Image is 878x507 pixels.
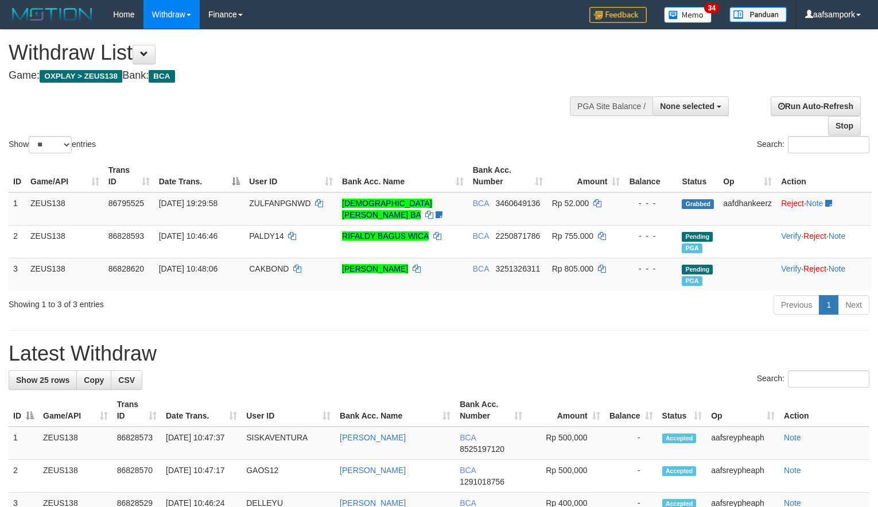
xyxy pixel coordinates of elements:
[16,376,69,385] span: Show 25 rows
[682,232,713,242] span: Pending
[9,460,38,493] td: 2
[9,136,96,153] label: Show entries
[776,225,872,258] td: · ·
[495,231,540,241] span: Copy 2250871786 to clipboard
[26,258,104,291] td: ZEUS138
[682,243,702,253] span: Marked by aafnoeunsreypich
[776,258,872,291] td: · ·
[629,198,673,209] div: - - -
[29,136,72,153] select: Showentries
[781,264,801,273] a: Verify
[340,433,406,442] a: [PERSON_NAME]
[9,294,358,310] div: Showing 1 to 3 of 3 entries
[9,342,869,365] h1: Latest Withdraw
[771,96,861,116] a: Run Auto-Refresh
[806,199,823,208] a: Note
[159,199,217,208] span: [DATE] 19:29:58
[161,427,242,460] td: [DATE] 10:47:37
[629,263,673,274] div: - - -
[779,394,869,427] th: Action
[340,466,406,475] a: [PERSON_NAME]
[242,460,335,493] td: GAOS12
[682,199,714,209] span: Grabbed
[819,295,838,315] a: 1
[776,192,872,226] td: ·
[111,370,142,390] a: CSV
[704,3,720,13] span: 34
[9,6,96,23] img: MOTION_logo.png
[552,199,589,208] span: Rp 52.000
[757,136,869,153] label: Search:
[9,394,38,427] th: ID: activate to sort column descending
[784,433,801,442] a: Note
[781,199,804,208] a: Reject
[9,427,38,460] td: 1
[244,160,337,192] th: User ID: activate to sort column ascending
[108,231,144,241] span: 86828593
[570,96,652,116] div: PGA Site Balance /
[161,460,242,493] td: [DATE] 10:47:17
[677,160,718,192] th: Status
[159,264,217,273] span: [DATE] 10:48:06
[552,264,593,273] span: Rp 805.000
[788,370,869,388] input: Search:
[547,160,625,192] th: Amount: activate to sort column ascending
[38,460,112,493] td: ZEUS138
[118,376,135,385] span: CSV
[38,394,112,427] th: Game/API: activate to sort column ascending
[788,136,869,153] input: Search:
[249,264,289,273] span: CAKBOND
[9,41,574,64] h1: Withdraw List
[249,199,310,208] span: ZULFANPGNWD
[460,466,476,475] span: BCA
[552,231,593,241] span: Rp 755.000
[335,394,455,427] th: Bank Acc. Name: activate to sort column ascending
[527,460,604,493] td: Rp 500,000
[9,160,26,192] th: ID
[589,7,647,23] img: Feedback.jpg
[664,7,712,23] img: Button%20Memo.svg
[527,394,604,427] th: Amount: activate to sort column ascending
[26,192,104,226] td: ZEUS138
[682,265,713,274] span: Pending
[718,160,776,192] th: Op: activate to sort column ascending
[38,427,112,460] td: ZEUS138
[605,394,658,427] th: Balance: activate to sort column ascending
[781,231,801,241] a: Verify
[527,427,604,460] td: Rp 500,000
[629,230,673,242] div: - - -
[729,7,787,22] img: panduan.png
[662,434,697,443] span: Accepted
[706,427,779,460] td: aafsreypheaph
[242,427,335,460] td: SISKAVENTURA
[473,199,489,208] span: BCA
[342,264,408,273] a: [PERSON_NAME]
[104,160,154,192] th: Trans ID: activate to sort column ascending
[829,264,846,273] a: Note
[108,199,144,208] span: 86795525
[112,394,161,427] th: Trans ID: activate to sort column ascending
[660,102,714,111] span: None selected
[84,376,104,385] span: Copy
[9,370,77,390] a: Show 25 rows
[460,433,476,442] span: BCA
[149,70,174,83] span: BCA
[658,394,707,427] th: Status: activate to sort column ascending
[154,160,244,192] th: Date Trans.: activate to sort column descending
[161,394,242,427] th: Date Trans.: activate to sort column ascending
[26,225,104,258] td: ZEUS138
[460,477,504,486] span: Copy 1291018756 to clipboard
[706,394,779,427] th: Op: activate to sort column ascending
[776,160,872,192] th: Action
[460,444,504,454] span: Copy 8525197120 to clipboard
[342,199,432,219] a: [DEMOGRAPHIC_DATA][PERSON_NAME] BA
[473,231,489,241] span: BCA
[838,295,869,315] a: Next
[605,427,658,460] td: -
[9,192,26,226] td: 1
[662,466,697,476] span: Accepted
[337,160,468,192] th: Bank Acc. Name: activate to sort column ascending
[242,394,335,427] th: User ID: activate to sort column ascending
[605,460,658,493] td: -
[829,231,846,241] a: Note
